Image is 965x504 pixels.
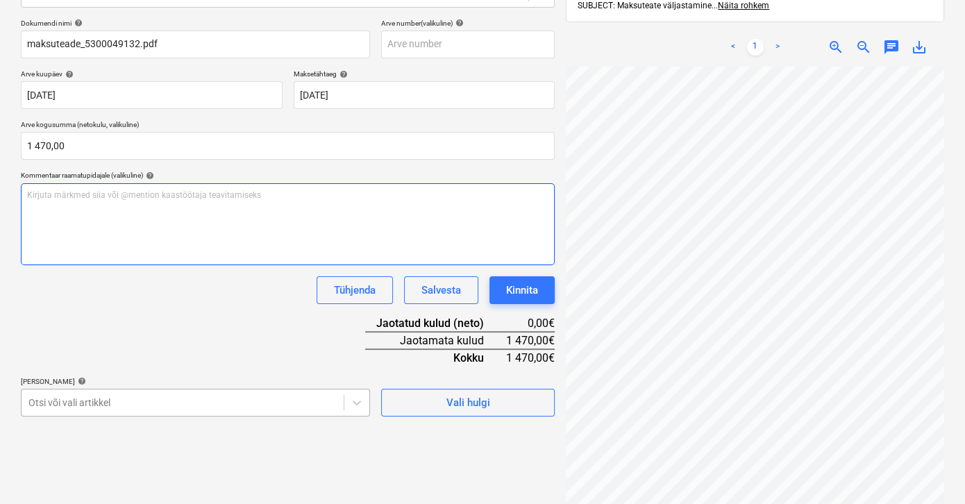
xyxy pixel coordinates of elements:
div: Maksetähtaeg [294,69,555,78]
div: Jaotamata kulud [365,332,506,349]
div: Jaotatud kulud (neto) [365,315,506,332]
span: SUBJECT: Maksuteate väljastamine [578,1,712,10]
p: Arve kogusumma (netokulu, valikuline) [21,120,555,132]
span: save_alt [911,39,928,56]
div: Kokku [365,349,506,366]
div: 1 470,00€ [506,332,555,349]
input: Dokumendi nimi [21,31,370,58]
div: 1 470,00€ [506,349,555,366]
div: Kinnita [506,281,538,299]
button: Salvesta [404,276,478,304]
span: zoom_out [855,39,872,56]
span: help [143,171,154,180]
iframe: Chat Widget [896,437,965,504]
span: help [72,19,83,27]
span: help [75,377,86,385]
input: Arve number [381,31,555,58]
span: zoom_in [828,39,844,56]
div: Vali hulgi [446,394,490,412]
div: [PERSON_NAME] [21,377,370,386]
div: Salvesta [421,281,461,299]
div: 0,00€ [506,315,555,332]
div: Kommentaar raamatupidajale (valikuline) [21,171,555,180]
div: Arve number (valikuline) [381,19,555,28]
span: help [62,70,74,78]
span: ... [712,1,769,10]
a: Next page [769,39,786,56]
span: chat [883,39,900,56]
div: Dokumendi nimi [21,19,370,28]
input: Tähtaega pole määratud [294,81,555,109]
span: Näita rohkem [718,1,769,10]
button: Kinnita [489,276,555,304]
button: Tühjenda [317,276,393,304]
a: Page 1 is your current page [747,39,764,56]
span: help [337,70,348,78]
a: Previous page [725,39,741,56]
div: Tühjenda [334,281,376,299]
span: help [453,19,464,27]
input: Arve kuupäeva pole määratud. [21,81,283,109]
div: Arve kuupäev [21,69,283,78]
input: Arve kogusumma (netokulu, valikuline) [21,132,555,160]
button: Vali hulgi [381,389,555,417]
